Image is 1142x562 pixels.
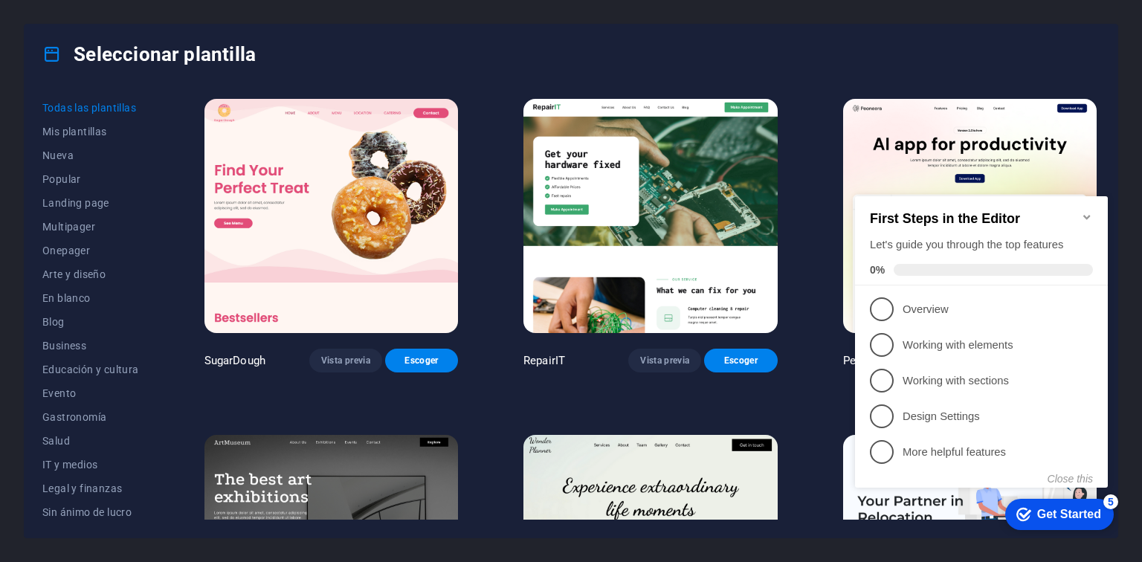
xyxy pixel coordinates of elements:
span: Popular [42,173,139,185]
button: Escoger [385,349,458,372]
button: Mis plantillas [42,120,139,143]
img: Peoneera [843,99,1097,333]
span: Blog [42,316,139,328]
button: Sin ánimo de lucro [42,500,139,524]
button: Escoger [704,349,777,372]
h4: Seleccionar plantilla [42,42,256,66]
button: IT y medios [42,453,139,477]
span: Salud [42,435,139,447]
button: En blanco [42,286,139,310]
li: Design Settings [6,225,259,260]
button: Evento [42,381,139,405]
div: Let's guide you through the top features [21,63,244,79]
p: Peoneera [843,353,891,368]
li: Working with elements [6,153,259,189]
span: 0% [21,90,45,102]
span: Escoger [397,355,446,366]
span: Educación y cultura [42,364,139,375]
button: Gastronomía [42,405,139,429]
p: Working with elements [54,164,232,179]
span: Sin ánimo de lucro [42,506,139,518]
span: IT y medios [42,459,139,471]
span: Multipager [42,221,139,233]
span: Gastronomía [42,411,139,423]
img: RepairIT [523,99,777,333]
span: Arte y diseño [42,268,139,280]
h2: First Steps in the Editor [21,37,244,53]
p: SugarDough [204,353,265,368]
button: Vista previa [309,349,382,372]
button: Salud [42,429,139,453]
button: Educación y cultura [42,358,139,381]
span: Nueva [42,149,139,161]
p: Design Settings [54,235,232,251]
span: Business [42,340,139,352]
div: Get Started [188,334,252,347]
p: Overview [54,128,232,143]
button: Vista previa [628,349,701,372]
p: RepairIT [523,353,565,368]
span: Escoger [716,355,765,366]
button: Legal y finanzas [42,477,139,500]
span: Mis plantillas [42,126,139,138]
span: Landing page [42,197,139,209]
div: Minimize checklist [232,37,244,49]
button: Close this [199,299,244,311]
li: Working with sections [6,189,259,225]
button: Todas las plantillas [42,96,139,120]
span: Legal y finanzas [42,482,139,494]
button: Popular [42,167,139,191]
p: Working with sections [54,199,232,215]
button: Multipager [42,215,139,239]
img: SugarDough [204,99,458,333]
button: Arte y diseño [42,262,139,286]
span: Vista previa [640,355,689,366]
span: Todas las plantillas [42,102,139,114]
div: Get Started 5 items remaining, 0% complete [156,325,265,356]
span: En blanco [42,292,139,304]
span: Vista previa [321,355,370,366]
div: 5 [254,320,269,335]
button: Onepager [42,239,139,262]
button: Business [42,334,139,358]
button: Landing page [42,191,139,215]
li: More helpful features [6,260,259,296]
p: More helpful features [54,271,232,286]
button: Nueva [42,143,139,167]
li: Overview [6,117,259,153]
span: Onepager [42,245,139,256]
button: Blog [42,310,139,334]
span: Evento [42,387,139,399]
